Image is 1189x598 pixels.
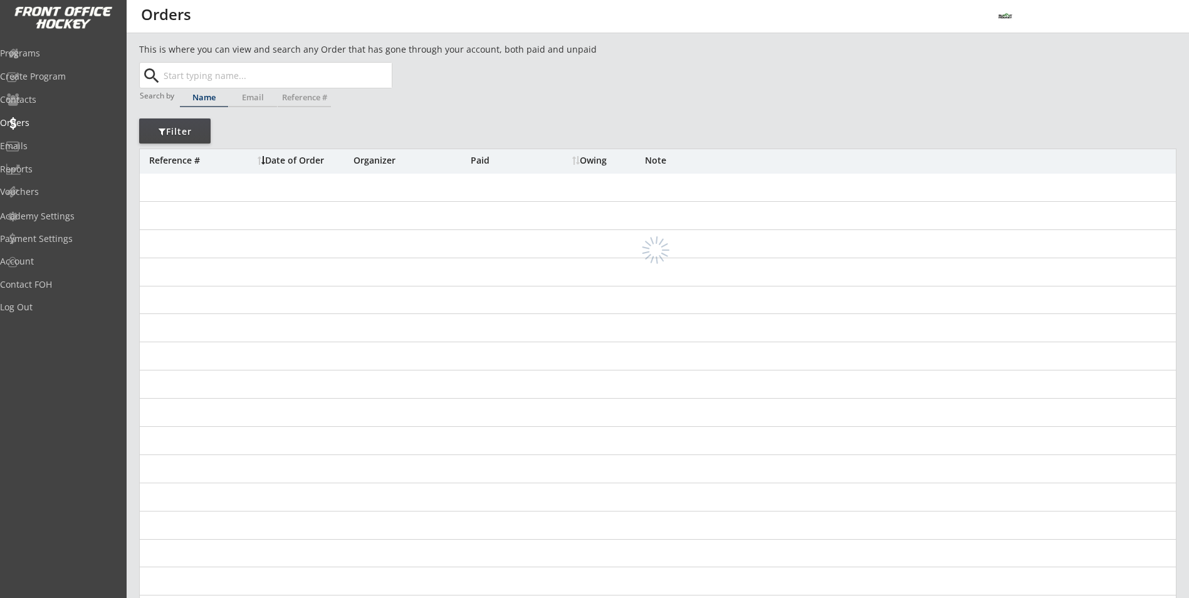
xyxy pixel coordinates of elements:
div: Reference # [149,156,251,165]
div: Organizer [354,156,468,165]
div: Owing [572,156,644,165]
div: Paid [471,156,538,165]
div: Email [229,93,277,102]
button: search [141,66,162,86]
div: Filter [139,125,211,138]
input: Start typing name... [161,63,392,88]
div: Reference # [278,93,331,102]
div: Date of Order [258,156,350,165]
div: Search by [140,92,175,100]
div: Note [645,156,1176,165]
div: Name [180,93,228,102]
div: This is where you can view and search any Order that has gone through your account, both paid and... [139,43,668,56]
